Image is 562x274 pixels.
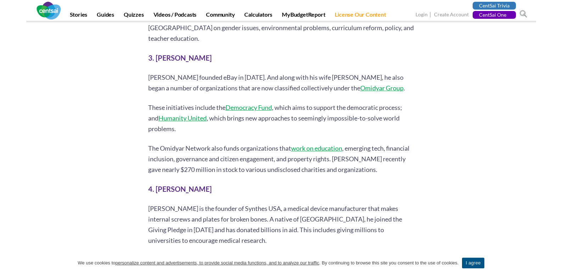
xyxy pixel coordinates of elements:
[462,258,484,268] a: I agree
[202,11,239,21] a: Community
[278,11,329,21] a: MyBudgetReport
[66,11,92,21] a: Stories
[473,11,516,19] a: CentSai One
[78,259,458,267] span: We use cookies to . By continuing to browse this site you consent to the use of cookies.
[148,102,414,134] p: These initiatives include the , which aims to support the democratic process; and , which brings ...
[158,114,207,122] a: Humanity United
[429,11,433,19] span: |
[148,54,212,62] strong: 3. [PERSON_NAME]
[550,259,557,267] a: I agree
[240,11,277,21] a: Calculators
[119,11,148,21] a: Quizzes
[291,144,342,152] a: work on education
[148,185,212,193] strong: 4. [PERSON_NAME]
[148,72,414,93] p: [PERSON_NAME] founded eBay in [DATE]. And along with his wife [PERSON_NAME], he also began a numb...
[148,143,414,175] p: The Omidyar Network also funds organizations that , emerging tech, financial inclusion, governanc...
[434,11,469,19] a: Create Account
[93,11,118,21] a: Guides
[115,260,319,265] u: personalize content and advertisements, to provide social media functions, and to analyze our tra...
[416,11,428,19] a: Login
[148,203,414,246] p: [PERSON_NAME] is the founder of Synthes USA, a medical device manufacturer that makes internal sc...
[37,2,61,19] img: CentSai
[473,2,516,10] a: CentSai Trivia
[149,11,201,21] a: Videos / Podcasts
[360,84,404,92] a: Omidyar Group
[226,104,272,111] a: Democracy Fund
[330,11,390,21] a: License Our Content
